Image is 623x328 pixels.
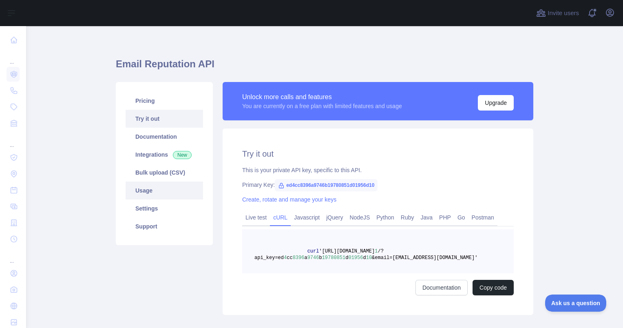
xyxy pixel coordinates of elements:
[270,211,291,224] a: cURL
[291,211,323,224] a: Javascript
[7,49,20,65] div: ...
[545,295,607,312] iframe: Toggle Customer Support
[373,211,398,224] a: Python
[242,148,514,160] h2: Try it out
[293,255,305,261] span: 8396
[375,248,378,254] span: 1
[126,146,203,164] a: Integrations New
[242,92,402,102] div: Unlock more calls and features
[242,102,402,110] div: You are currently on a free plan with limited features and usage
[535,7,581,20] button: Invite users
[7,248,20,264] div: ...
[242,181,514,189] div: Primary Key:
[7,132,20,148] div: ...
[126,217,203,235] a: Support
[287,255,292,261] span: cc
[548,9,579,18] span: Invite users
[116,58,533,77] h1: Email Reputation API
[418,211,436,224] a: Java
[415,280,468,295] a: Documentation
[126,128,203,146] a: Documentation
[242,211,270,224] a: Live test
[126,92,203,110] a: Pricing
[398,211,418,224] a: Ruby
[436,211,454,224] a: PHP
[173,151,192,159] span: New
[454,211,468,224] a: Go
[284,255,287,261] span: 4
[323,211,346,224] a: jQuery
[307,255,319,261] span: 9746
[345,255,348,261] span: d
[319,255,322,261] span: b
[478,95,514,111] button: Upgrade
[126,110,203,128] a: Try it out
[319,248,375,254] span: '[URL][DOMAIN_NAME]
[366,255,372,261] span: 10
[275,179,378,191] span: ed4cc8396a9746b19780851d01956d10
[307,248,319,254] span: curl
[372,255,477,261] span: &email=[EMAIL_ADDRESS][DOMAIN_NAME]'
[126,182,203,199] a: Usage
[322,255,346,261] span: 19780851
[348,255,363,261] span: 01956
[363,255,366,261] span: d
[126,164,203,182] a: Bulk upload (CSV)
[242,196,336,203] a: Create, rotate and manage your keys
[468,211,497,224] a: Postman
[346,211,373,224] a: NodeJS
[126,199,203,217] a: Settings
[304,255,307,261] span: a
[473,280,514,295] button: Copy code
[242,166,514,174] div: This is your private API key, specific to this API.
